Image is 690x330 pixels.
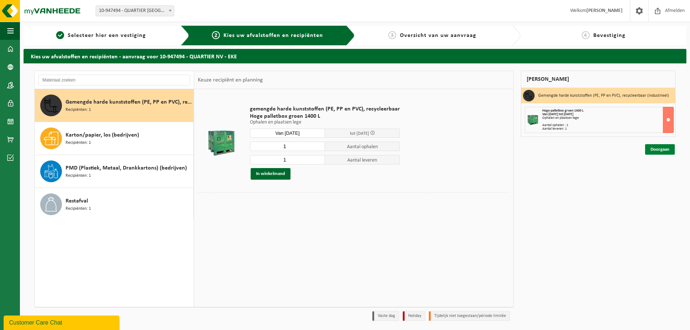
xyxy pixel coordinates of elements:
[96,5,174,16] span: 10-947494 - QUARTIER NV - EKE
[542,127,674,131] div: Aantal leveren: 1
[66,164,187,172] span: PMD (Plastiek, Metaal, Drankkartons) (bedrijven)
[542,116,674,120] div: Ophalen en plaatsen lege
[325,155,400,164] span: Aantal leveren
[372,311,399,321] li: Vaste dag
[400,33,476,38] span: Overzicht van uw aanvraag
[325,142,400,151] span: Aantal ophalen
[429,311,510,321] li: Tijdelijk niet toegestaan/période limitée
[68,33,146,38] span: Selecteer hier een vestiging
[35,155,194,188] button: PMD (Plastiek, Metaal, Drankkartons) (bedrijven) Recipiënten: 1
[35,122,194,155] button: Karton/papier, los (bedrijven) Recipiënten: 1
[250,113,400,120] span: Hoge palletbox groen 1400 L
[96,6,174,16] span: 10-947494 - QUARTIER NV - EKE
[212,31,220,39] span: 2
[593,33,626,38] span: Bevestiging
[582,31,590,39] span: 4
[56,31,64,39] span: 1
[38,75,190,85] input: Materiaal zoeken
[66,131,139,139] span: Karton/papier, los (bedrijven)
[645,144,675,155] a: Doorgaan
[4,314,121,330] iframe: chat widget
[388,31,396,39] span: 3
[542,112,573,116] strong: Van [DATE] tot [DATE]
[35,89,194,122] button: Gemengde harde kunststoffen (PE, PP en PVC), recycleerbaar (industrieel) Recipiënten: 1
[66,205,91,212] span: Recipiënten: 1
[250,105,400,113] span: gemengde harde kunststoffen (PE, PP en PVC), recycleerbaar
[538,90,669,101] h3: Gemengde harde kunststoffen (PE, PP en PVC), recycleerbaar (industrieel)
[27,31,175,40] a: 1Selecteer hier een vestiging
[251,168,290,180] button: In winkelmand
[194,71,267,89] div: Keuze recipiënt en planning
[35,188,194,221] button: Restafval Recipiënten: 1
[66,197,88,205] span: Restafval
[24,49,686,63] h2: Kies uw afvalstoffen en recipiënten - aanvraag voor 10-947494 - QUARTIER NV - EKE
[521,71,676,88] div: [PERSON_NAME]
[350,131,369,136] span: tot [DATE]
[250,129,325,138] input: Selecteer datum
[223,33,323,38] span: Kies uw afvalstoffen en recipiënten
[250,120,400,125] p: Ophalen en plaatsen lege
[403,311,425,321] li: Holiday
[586,8,623,13] strong: [PERSON_NAME]
[66,139,91,146] span: Recipiënten: 1
[542,124,674,127] div: Aantal ophalen : 1
[66,172,91,179] span: Recipiënten: 1
[66,98,192,106] span: Gemengde harde kunststoffen (PE, PP en PVC), recycleerbaar (industrieel)
[66,106,91,113] span: Recipiënten: 1
[542,109,584,113] span: Hoge palletbox groen 1400 L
